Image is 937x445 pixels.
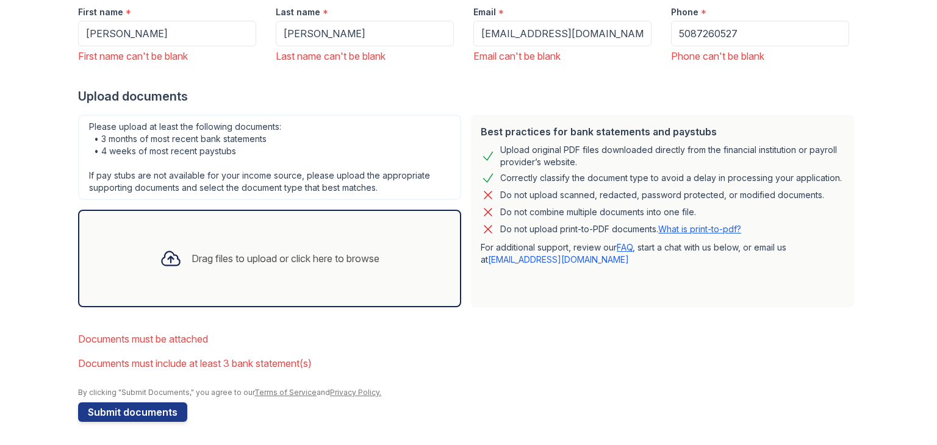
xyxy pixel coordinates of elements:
a: FAQ [617,242,633,252]
div: Last name can't be blank [276,49,454,63]
label: Last name [276,6,320,18]
div: First name can't be blank [78,49,256,63]
div: By clicking "Submit Documents," you agree to our and [78,388,859,397]
div: Upload documents [78,88,859,105]
div: Drag files to upload or click here to browse [192,251,379,266]
button: Submit documents [78,402,187,422]
label: First name [78,6,123,18]
p: For additional support, review our , start a chat with us below, or email us at [481,241,844,266]
div: Please upload at least the following documents: • 3 months of most recent bank statements • 4 wee... [78,115,461,200]
div: Do not combine multiple documents into one file. [500,205,696,219]
div: Do not upload scanned, redacted, password protected, or modified documents. [500,188,824,202]
a: Terms of Service [254,388,317,397]
a: Privacy Policy. [330,388,381,397]
div: Email can't be blank [473,49,652,63]
li: Documents must include at least 3 bank statement(s) [78,351,859,376]
div: Phone can't be blank [671,49,849,63]
p: Do not upload print-to-PDF documents. [500,223,741,235]
div: Upload original PDF files downloaded directly from the financial institution or payroll provider’... [500,144,844,168]
div: Best practices for bank statements and paystubs [481,124,844,139]
li: Documents must be attached [78,327,859,351]
label: Phone [671,6,698,18]
a: What is print-to-pdf? [658,224,741,234]
div: Correctly classify the document type to avoid a delay in processing your application. [500,171,842,185]
a: [EMAIL_ADDRESS][DOMAIN_NAME] [488,254,629,265]
label: Email [473,6,496,18]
